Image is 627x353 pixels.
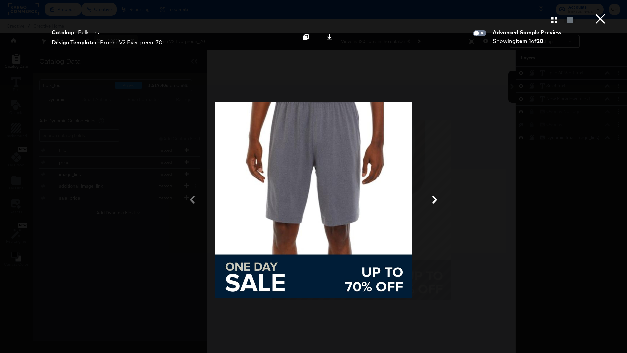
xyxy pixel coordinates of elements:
[52,39,96,46] strong: Design Template:
[78,29,101,36] div: Belk_test
[493,37,564,45] div: Showing of
[537,38,543,44] strong: 20
[493,29,564,36] div: Advanced Sample Preview
[52,29,74,36] strong: Catalog:
[100,39,162,46] div: Promo V2 Evergreen_70
[516,38,531,44] strong: item 1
